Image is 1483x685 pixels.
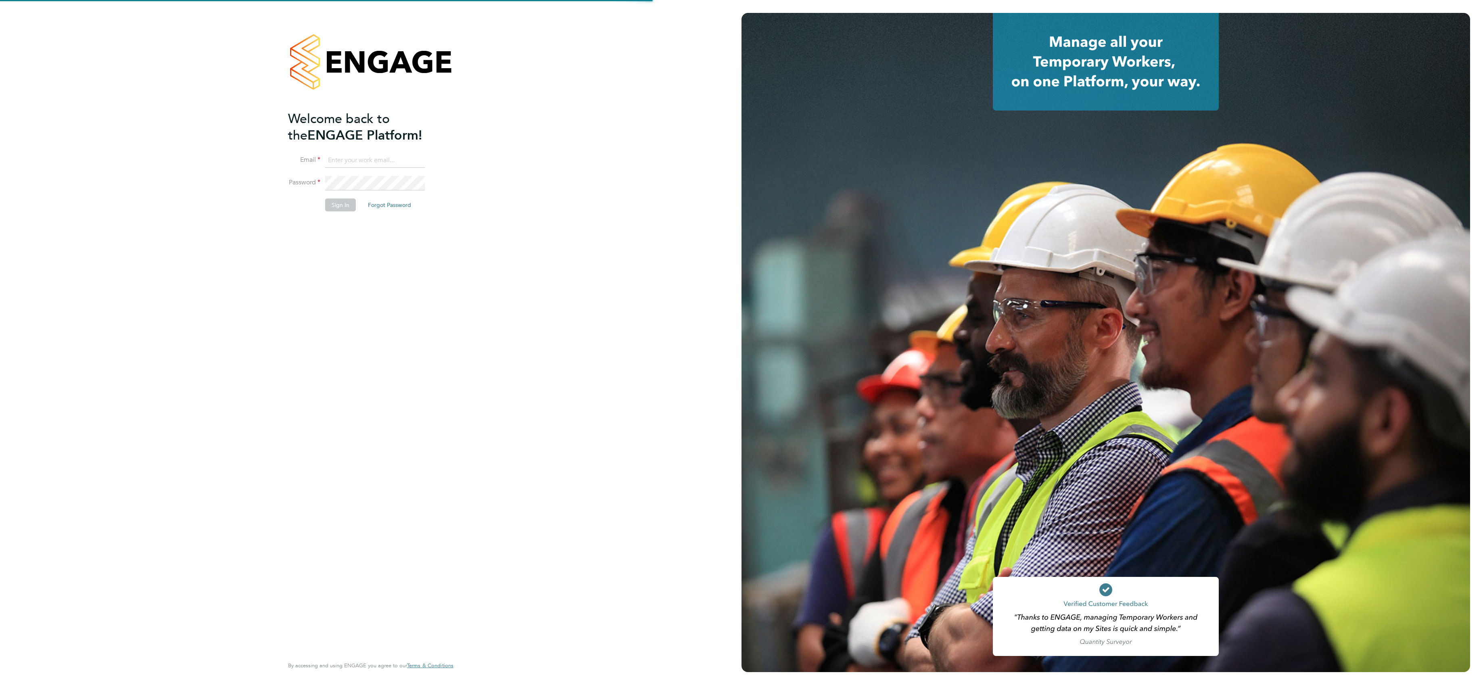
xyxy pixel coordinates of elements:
a: Terms & Conditions [407,662,453,669]
span: Welcome back to the [288,111,390,143]
span: By accessing and using ENGAGE you agree to our [288,662,453,669]
button: Sign In [325,198,356,211]
label: Email [288,156,320,164]
h2: ENGAGE Platform! [288,111,445,144]
button: Forgot Password [361,198,418,211]
label: Password [288,178,320,187]
input: Enter your work email... [325,153,425,168]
